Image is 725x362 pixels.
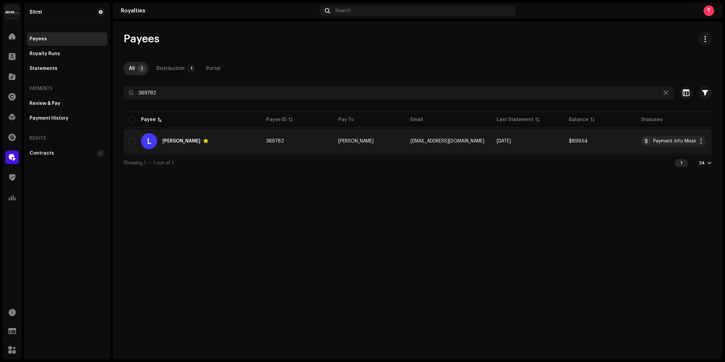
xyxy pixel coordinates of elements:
[30,116,68,121] div: Payment History
[27,32,107,46] re-m-nav-item: Payees
[124,32,159,46] span: Payees
[124,161,174,165] span: Showing 1 — 1 out of 1
[27,97,107,110] re-m-nav-item: Review & Pay
[141,116,156,123] div: Payee
[27,147,107,160] re-m-nav-item: Contracts
[266,116,287,123] div: Payee ID
[30,151,54,156] div: Contracts
[162,139,200,144] div: Levi Menezes
[138,65,146,73] p-badge: 1
[206,62,221,75] div: Portal
[27,62,107,75] re-m-nav-item: Statements
[27,112,107,125] re-m-nav-item: Payment History
[569,116,588,123] div: Balance
[129,62,135,75] div: All
[27,81,107,97] re-a-nav-header: Payments
[675,159,688,167] div: 1
[704,5,714,16] div: T
[27,130,107,147] re-a-nav-header: Rights
[338,139,374,144] span: Levi Menezes
[121,8,317,13] div: Royalties
[653,139,700,144] div: Payment Info Missing
[141,133,157,149] div: L
[569,139,588,144] span: $899.54
[30,51,60,56] div: Royalty Runs
[30,9,42,15] div: Strm
[266,139,284,144] span: 369782
[410,139,484,144] span: xxxfurs@gmail.com
[699,160,705,166] div: 24
[5,5,19,19] img: 408b884b-546b-4518-8448-1008f9c76b02
[335,8,351,13] span: Search
[30,36,47,42] div: Payees
[30,101,60,106] div: Review & Pay
[187,65,195,73] p-badge: 1
[30,66,57,71] div: Statements
[27,47,107,61] re-m-nav-item: Royalty Runs
[124,86,674,99] input: Search
[497,139,511,144] span: Sep 2025
[156,62,185,75] div: Distribution
[497,116,533,123] div: Last Statement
